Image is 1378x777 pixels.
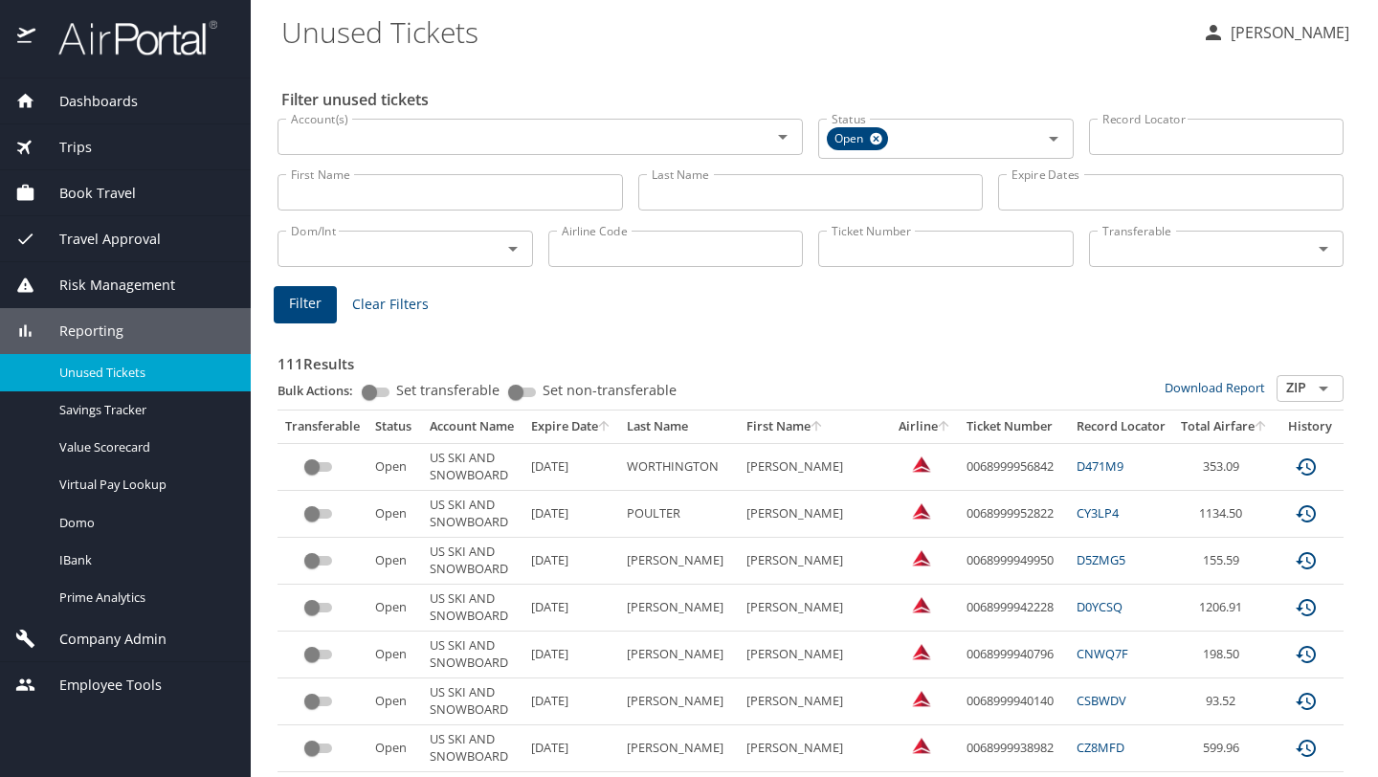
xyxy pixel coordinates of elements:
[959,585,1069,632] td: 0068999942228
[59,476,228,494] span: Virtual Pay Lookup
[274,286,337,323] button: Filter
[619,411,739,443] th: Last Name
[59,438,228,456] span: Value Scorecard
[739,725,891,772] td: [PERSON_NAME]
[35,91,138,112] span: Dashboards
[811,421,824,433] button: sort
[422,632,523,678] td: US SKI AND SNOWBOARD
[619,538,739,585] td: [PERSON_NAME]
[959,443,1069,490] td: 0068999956842
[17,19,37,56] img: icon-airportal.png
[422,585,523,632] td: US SKI AND SNOWBOARD
[523,538,619,585] td: [DATE]
[422,725,523,772] td: US SKI AND SNOWBOARD
[959,491,1069,538] td: 0068999952822
[739,411,891,443] th: First Name
[619,491,739,538] td: POULTER
[912,501,931,521] img: Delta Airlines
[1310,235,1337,262] button: Open
[35,629,167,650] span: Company Admin
[523,678,619,725] td: [DATE]
[523,491,619,538] td: [DATE]
[367,585,422,632] td: Open
[500,235,526,262] button: Open
[523,411,619,443] th: Expire Date
[739,538,891,585] td: [PERSON_NAME]
[1077,598,1122,615] a: D0YCSQ
[59,364,228,382] span: Unused Tickets
[1173,725,1276,772] td: 599.96
[912,548,931,567] img: Delta Airlines
[912,595,931,614] img: Delta Airlines
[59,514,228,532] span: Domo
[739,443,891,490] td: [PERSON_NAME]
[367,632,422,678] td: Open
[35,675,162,696] span: Employee Tools
[739,585,891,632] td: [PERSON_NAME]
[827,127,888,150] div: Open
[739,632,891,678] td: [PERSON_NAME]
[344,287,436,322] button: Clear Filters
[35,321,123,342] span: Reporting
[367,725,422,772] td: Open
[1173,443,1276,490] td: 353.09
[619,725,739,772] td: [PERSON_NAME]
[278,382,368,399] p: Bulk Actions:
[285,418,360,435] div: Transferable
[912,736,931,755] img: Delta Airlines
[278,342,1344,375] h3: 111 Results
[959,632,1069,678] td: 0068999940796
[1276,411,1345,443] th: History
[938,421,951,433] button: sort
[1077,645,1128,662] a: CNWQ7F
[912,455,931,474] img: Delta Airlines
[1165,379,1265,396] a: Download Report
[543,384,677,397] span: Set non-transferable
[959,725,1069,772] td: 0068999938982
[422,538,523,585] td: US SKI AND SNOWBOARD
[396,384,500,397] span: Set transferable
[281,2,1187,61] h1: Unused Tickets
[523,585,619,632] td: [DATE]
[422,491,523,538] td: US SKI AND SNOWBOARD
[827,129,875,149] span: Open
[891,411,959,443] th: Airline
[619,443,739,490] td: WORTHINGTON
[1077,457,1123,475] a: D471M9
[739,678,891,725] td: [PERSON_NAME]
[367,411,422,443] th: Status
[1173,411,1276,443] th: Total Airfare
[619,678,739,725] td: [PERSON_NAME]
[281,84,1347,115] h2: Filter unused tickets
[1069,411,1173,443] th: Record Locator
[1077,692,1126,709] a: CSBWDV
[523,632,619,678] td: [DATE]
[598,421,611,433] button: sort
[769,123,796,150] button: Open
[619,632,739,678] td: [PERSON_NAME]
[1194,15,1357,50] button: [PERSON_NAME]
[59,588,228,607] span: Prime Analytics
[912,689,931,708] img: Delta Airlines
[422,443,523,490] td: US SKI AND SNOWBOARD
[1173,538,1276,585] td: 155.59
[1077,551,1125,568] a: D5ZMG5
[523,443,619,490] td: [DATE]
[59,401,228,419] span: Savings Tracker
[367,678,422,725] td: Open
[367,491,422,538] td: Open
[912,642,931,661] img: Delta Airlines
[422,678,523,725] td: US SKI AND SNOWBOARD
[35,229,161,250] span: Travel Approval
[619,585,739,632] td: [PERSON_NAME]
[1077,739,1124,756] a: CZ8MFD
[35,183,136,204] span: Book Travel
[959,678,1069,725] td: 0068999940140
[1225,21,1349,44] p: [PERSON_NAME]
[422,411,523,443] th: Account Name
[289,292,322,316] span: Filter
[1173,585,1276,632] td: 1206.91
[1077,504,1119,522] a: CY3LP4
[1173,491,1276,538] td: 1134.50
[37,19,217,56] img: airportal-logo.png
